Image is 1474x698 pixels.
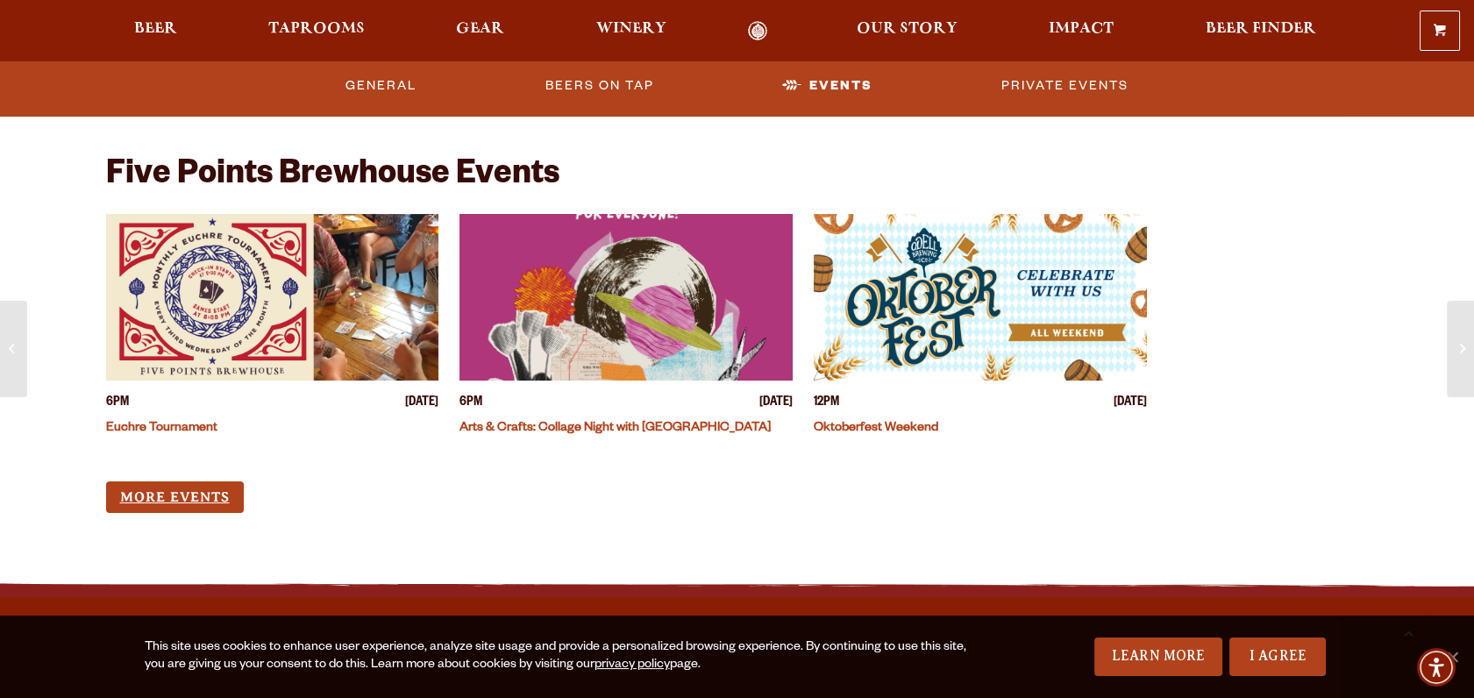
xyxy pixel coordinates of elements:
span: Our Story [857,22,958,36]
span: [DATE] [405,395,438,413]
a: Arts & Crafts: Collage Night with [GEOGRAPHIC_DATA] [459,422,771,436]
a: Scroll to top [1386,610,1430,654]
a: View event details [459,214,793,381]
a: privacy policy [595,659,670,673]
a: View event details [106,214,439,381]
a: Our Story [845,21,969,41]
a: Taprooms [257,21,376,41]
span: 6PM [106,395,129,413]
a: Euchre Tournament [106,422,217,436]
a: Gear [445,21,516,41]
a: I Agree [1229,637,1326,676]
a: Events [775,66,879,106]
a: Private Events [994,66,1136,106]
span: 6PM [459,395,482,413]
a: Winery [585,21,678,41]
a: More Events (opens in a new window) [106,481,244,514]
span: 12PM [814,395,839,413]
a: Beer [123,21,189,41]
a: View event details [814,214,1147,381]
a: Impact [1037,21,1125,41]
a: Beers on Tap [538,66,661,106]
a: Beer Finder [1193,21,1327,41]
span: [DATE] [759,395,793,413]
h2: Five Points Brewhouse Events [106,158,559,196]
span: Gear [456,22,504,36]
span: Impact [1049,22,1114,36]
a: Oktoberfest Weekend [814,422,938,436]
span: Beer [134,22,177,36]
span: [DATE] [1114,395,1147,413]
span: Taprooms [268,22,365,36]
a: Learn More [1094,637,1223,676]
div: Accessibility Menu [1417,648,1456,687]
span: Beer Finder [1205,22,1315,36]
div: This site uses cookies to enhance user experience, analyze site usage and provide a personalized ... [145,639,977,674]
a: Odell Home [725,21,791,41]
span: Winery [596,22,666,36]
a: General [338,66,424,106]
